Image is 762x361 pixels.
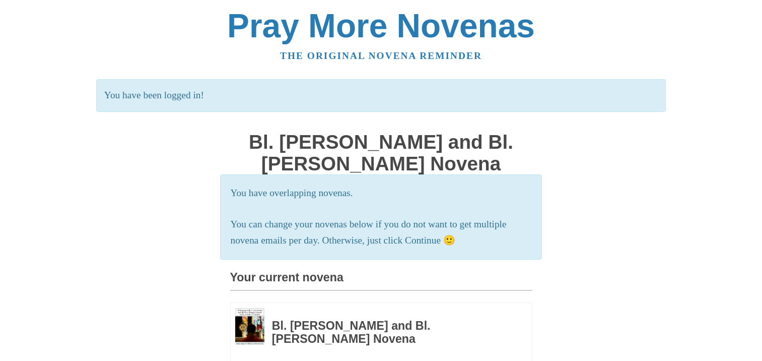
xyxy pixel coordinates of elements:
[231,216,532,250] p: You can change your novenas below if you do not want to get multiple novena emails per day. Other...
[280,50,482,61] a: The original novena reminder
[235,308,264,345] img: Novena image
[230,271,532,291] h3: Your current novena
[231,185,532,202] p: You have overlapping novenas.
[96,79,666,112] p: You have been logged in!
[230,132,532,174] h1: Bl. [PERSON_NAME] and Bl. [PERSON_NAME] Novena
[272,320,505,345] h3: Bl. [PERSON_NAME] and Bl. [PERSON_NAME] Novena
[227,7,535,44] a: Pray More Novenas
